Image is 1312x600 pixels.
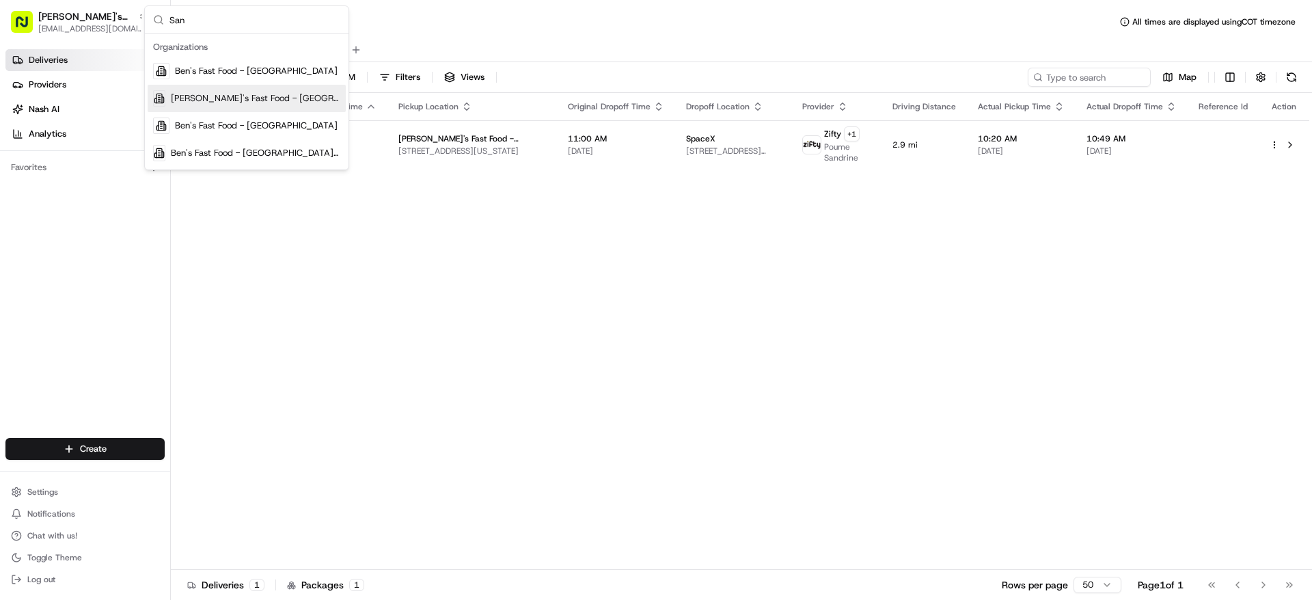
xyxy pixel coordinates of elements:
span: Pylon [136,339,165,349]
button: Settings [5,482,165,502]
span: Dropoff Location [686,101,750,112]
span: Nash AI [29,103,59,115]
button: Create [5,438,165,460]
span: Poume Sandrine [824,141,871,163]
span: Providers [29,79,66,91]
span: Toggle Theme [27,552,82,563]
span: Ben's Fast Food - [GEOGRAPHIC_DATA][PERSON_NAME] [171,147,340,159]
input: Search... [169,6,340,33]
span: [PERSON_NAME]'s Fast Food - [US_STATE][GEOGRAPHIC_DATA] [398,133,546,144]
button: Map [1156,68,1203,87]
div: Suggestions [145,34,348,169]
span: Original Dropoff Time [568,101,651,112]
img: 4920774857489_3d7f54699973ba98c624_72.jpg [29,131,53,155]
p: Welcome 👋 [14,55,249,77]
div: We're available if you need us! [61,144,188,155]
div: 1 [349,579,364,591]
img: Operations Team [14,236,36,258]
img: 1736555255976-a54dd68f-1ca7-489b-9aae-adbdc363a1c4 [27,213,38,223]
div: Deliveries [187,578,264,592]
span: 11:00 AM [568,133,664,144]
button: Chat with us! [5,526,165,545]
span: API Documentation [129,305,219,319]
span: All times are displayed using COT timezone [1132,16,1296,27]
button: Log out [5,570,165,589]
a: 💻API Documentation [110,300,225,325]
div: Favorites [5,156,165,178]
a: Nash AI [5,98,170,120]
span: [DATE] [1086,146,1177,156]
div: Organizations [148,37,346,57]
div: Page 1 of 1 [1138,578,1184,592]
span: [DATE] [122,249,150,260]
span: Actual Dropoff Time [1086,101,1163,112]
span: Deliveries [29,54,68,66]
span: Zifty [824,128,841,139]
span: 10:49 AM [1086,133,1177,144]
div: Action [1270,101,1298,112]
span: Ben's Fast Food - [GEOGRAPHIC_DATA] [175,65,338,77]
button: Views [438,68,491,87]
a: 📗Knowledge Base [8,300,110,325]
span: Driving Distance [892,101,956,112]
span: Map [1179,71,1197,83]
span: Analytics [29,128,66,140]
input: Clear [36,88,225,103]
img: zifty-logo-trans-sq.png [803,136,821,154]
span: [PERSON_NAME]'s Fast Food - [GEOGRAPHIC_DATA][PERSON_NAME] [171,92,340,105]
div: 📗 [14,307,25,318]
img: Nash [14,14,41,41]
a: Powered byPylon [96,338,165,349]
button: Start new chat [232,135,249,151]
img: 1736555255976-a54dd68f-1ca7-489b-9aae-adbdc363a1c4 [14,131,38,155]
span: Chat with us! [27,530,77,541]
div: Start new chat [61,131,224,144]
span: [STREET_ADDRESS][US_STATE] [686,146,780,156]
a: Providers [5,74,170,96]
span: 3:31 AM [121,212,154,223]
span: [STREET_ADDRESS][US_STATE] [398,146,546,156]
span: Log out [27,574,55,585]
span: SpaceX [686,133,715,144]
span: Actual Pickup Time [978,101,1051,112]
span: [DATE] [978,146,1065,156]
button: Toggle Theme [5,548,165,567]
img: Grace Nketiah [14,199,36,221]
span: Operations Team [42,249,112,260]
button: +1 [844,126,860,141]
span: [PERSON_NAME] [42,212,111,223]
span: Create [80,443,107,455]
div: Packages [287,578,364,592]
span: Settings [27,487,58,497]
span: Filters [396,71,420,83]
input: Type to search [1028,68,1151,87]
button: [PERSON_NAME]'s Fast Food - [US_STATE], [GEOGRAPHIC_DATA][EMAIL_ADDRESS][DOMAIN_NAME] [5,5,141,38]
button: See all [212,175,249,191]
span: • [115,249,120,260]
a: Analytics [5,123,170,145]
button: Notifications [5,504,165,523]
span: Provider [802,101,834,112]
span: 2.9 mi [892,139,956,150]
span: Ben's Fast Food - [GEOGRAPHIC_DATA] [175,120,338,132]
div: 1 [249,579,264,591]
span: [DATE] [568,146,664,156]
div: Past conversations [14,178,92,189]
button: [EMAIL_ADDRESS][DOMAIN_NAME] [38,23,148,34]
a: Deliveries [5,49,170,71]
span: Views [461,71,484,83]
span: Notifications [27,508,75,519]
span: • [113,212,118,223]
div: 💻 [115,307,126,318]
button: [PERSON_NAME]'s Fast Food - [US_STATE], [GEOGRAPHIC_DATA] [38,10,133,23]
span: Knowledge Base [27,305,105,319]
button: Refresh [1282,68,1301,87]
button: Filters [373,68,426,87]
p: Rows per page [1002,578,1068,592]
span: 10:20 AM [978,133,1065,144]
span: Pickup Location [398,101,459,112]
span: Reference Id [1199,101,1248,112]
